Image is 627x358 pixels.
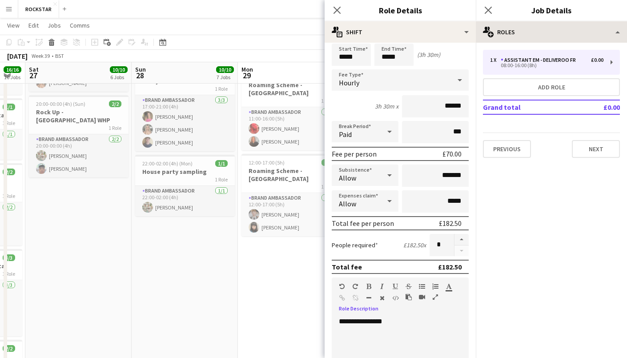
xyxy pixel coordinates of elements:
span: 3/3 [3,254,15,261]
span: 1 Role [2,193,15,199]
app-card-role: Brand Ambassador3/317:00-21:00 (4h)[PERSON_NAME][PERSON_NAME][PERSON_NAME] [135,95,235,151]
button: Bold [366,283,372,290]
span: 1 Role [215,85,228,92]
div: £182.50 x [403,241,426,249]
div: Fee per person [332,149,377,158]
button: Next [572,140,620,158]
div: Total fee [332,262,362,271]
span: 1 Role [321,97,334,104]
span: 1 Role [321,183,334,190]
div: Roles [476,21,627,43]
app-job-card: 11:00-16:00 (5h)2/2Roaming Scheme - [GEOGRAPHIC_DATA]1 RoleBrand Ambassador2/211:00-16:00 (5h)[PE... [241,68,341,150]
h3: House party sampling [135,168,235,176]
span: 2/2 [322,159,334,166]
span: 1 Role [215,176,228,183]
span: 1/1 [215,160,228,167]
span: 28 [134,70,146,80]
div: BST [55,52,64,59]
a: View [4,20,23,31]
label: People required [332,241,378,249]
a: Comms [66,20,93,31]
div: 3h 30m x [375,102,398,110]
button: HTML Code [392,294,398,302]
span: 12:00-17:00 (5h) [249,159,285,166]
div: £70.00 [442,149,462,158]
button: Unordered List [419,283,425,290]
app-job-card: 20:00-00:00 (4h) (Sun)2/2Rock Up - [GEOGRAPHIC_DATA] WHP1 RoleBrand Ambassador2/220:00-00:00 (4h)... [29,95,129,177]
span: Sat [29,65,39,73]
span: Edit [28,21,39,29]
app-card-role: Brand Ambassador2/211:00-16:00 (5h)[PERSON_NAME][PERSON_NAME] [241,107,341,150]
button: Clear Formatting [379,294,385,302]
app-job-card: 22:00-02:00 (4h) (Mon)1/1House party sampling1 RoleBrand Ambassador1/122:00-02:00 (4h)[PERSON_NAME] [135,155,235,216]
span: Mon [241,65,253,73]
span: 10/10 [110,66,128,73]
td: Grand total [483,100,578,114]
div: Total fee per person [332,219,394,228]
h3: Job Details [476,4,627,16]
div: [DATE] [7,52,28,60]
span: 10/10 [216,66,234,73]
span: 27 [28,70,39,80]
span: 1 Role [2,120,15,126]
a: Edit [25,20,42,31]
div: £182.50 [438,262,462,271]
button: Redo [352,283,358,290]
div: (3h 30m) [417,51,440,59]
h3: Roaming Scheme - [GEOGRAPHIC_DATA] [241,167,341,183]
div: £182.50 [439,219,462,228]
span: 20:00-00:00 (4h) (Sun) [36,101,85,107]
span: Week 39 [29,52,52,59]
button: Insert video [419,294,425,301]
span: 1/1 [3,104,15,110]
span: 1 Role [109,125,121,131]
app-card-role: Brand Ambassador2/220:00-00:00 (4h)[PERSON_NAME][PERSON_NAME] [29,134,129,177]
td: £0.00 [578,100,620,114]
button: Undo [339,283,345,290]
span: 2/2 [109,101,121,107]
span: 2/2 [3,169,15,175]
span: Comms [70,21,90,29]
button: Ordered List [432,283,438,290]
span: 2/2 [3,345,15,352]
app-job-card: 17:00-21:00 (4h)3/3Rock Up - Leeds Busted vs McFly1 RoleBrand Ambassador3/317:00-21:00 (4h)[PERSO... [135,56,235,151]
button: Italic [379,283,385,290]
button: Increase [454,234,469,245]
button: Fullscreen [432,294,438,301]
a: Jobs [44,20,64,31]
span: View [7,21,20,29]
span: 1 Role [2,270,15,277]
h3: Rock Up - [GEOGRAPHIC_DATA] WHP [29,108,129,124]
span: Allow [339,199,356,208]
span: 16/16 [4,66,21,73]
div: Shift [325,21,476,43]
div: £0.00 [591,57,603,63]
div: Assistant EM - Deliveroo FR [501,57,579,63]
div: 08:00-16:00 (8h) [490,63,603,68]
button: Text Color [446,283,452,290]
div: 7 Jobs [217,74,233,80]
div: 1 x [490,57,501,63]
button: Horizontal Line [366,294,372,302]
button: Previous [483,140,531,158]
span: 29 [240,70,253,80]
span: Paid [339,130,352,139]
span: Sun [135,65,146,73]
button: Strikethrough [406,283,412,290]
button: ROCKSTAR [18,0,59,18]
app-card-role: Brand Ambassador2/212:00-17:00 (5h)[PERSON_NAME][PERSON_NAME] [241,193,341,236]
span: Allow [339,173,356,182]
app-job-card: 12:00-17:00 (5h)2/2Roaming Scheme - [GEOGRAPHIC_DATA]1 RoleBrand Ambassador2/212:00-17:00 (5h)[PE... [241,154,341,236]
app-card-role: Brand Ambassador1/122:00-02:00 (4h)[PERSON_NAME] [135,186,235,216]
span: Jobs [48,21,61,29]
div: 6 Jobs [110,74,127,80]
h3: Roaming Scheme - [GEOGRAPHIC_DATA] [241,81,341,97]
button: Paste as plain text [406,294,412,301]
button: Add role [483,78,620,96]
span: 22:00-02:00 (4h) (Mon) [142,160,193,167]
div: 10 Jobs [4,74,21,80]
